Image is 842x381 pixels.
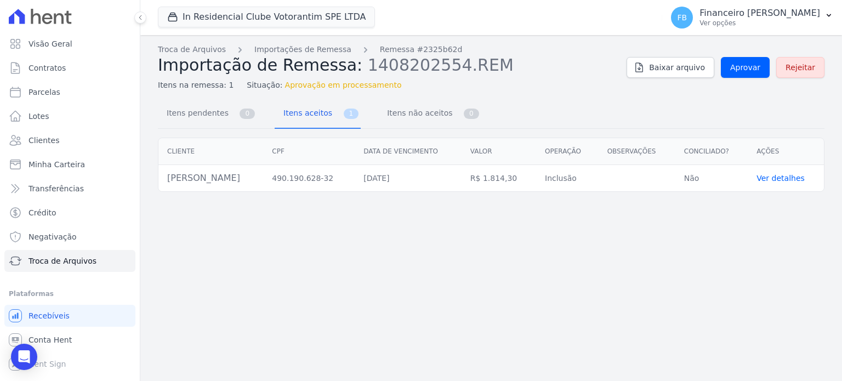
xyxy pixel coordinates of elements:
span: Transferências [29,183,84,194]
span: Crédito [29,207,56,218]
a: Troca de Arquivos [158,44,226,55]
span: Rejeitar [786,62,815,73]
span: Minha Carteira [29,159,85,170]
span: Baixar arquivo [649,62,705,73]
span: 1 [344,109,359,119]
th: CPF [263,138,355,165]
a: Importações de Remessa [254,44,351,55]
span: Conta Hent [29,334,72,345]
a: Parcelas [4,81,135,103]
span: Visão Geral [29,38,72,49]
span: 1408202554.REM [368,54,514,75]
span: Itens pendentes [160,102,231,124]
a: Clientes [4,129,135,151]
th: Cliente [158,138,263,165]
span: Recebíveis [29,310,70,321]
th: Data de vencimento [355,138,462,165]
td: Não [675,165,748,192]
a: Troca de Arquivos [4,250,135,272]
a: Conta Hent [4,329,135,351]
a: Itens pendentes 0 [158,100,257,129]
td: [DATE] [355,165,462,192]
th: Observações [599,138,675,165]
th: Operação [536,138,599,165]
span: Clientes [29,135,59,146]
a: Ver detalhes [756,174,805,183]
a: Aprovar [721,57,770,78]
th: Ações [748,138,824,165]
span: Troca de Arquivos [29,255,96,266]
a: Contratos [4,57,135,79]
a: Minha Carteira [4,153,135,175]
td: R$ 1.814,30 [462,165,536,192]
a: Recebíveis [4,305,135,327]
span: Itens na remessa: 1 [158,79,234,91]
span: Aprovar [730,62,760,73]
span: 0 [240,109,255,119]
span: Negativação [29,231,77,242]
a: Visão Geral [4,33,135,55]
p: Financeiro [PERSON_NAME] [699,8,820,19]
button: In Residencial Clube Votorantim SPE LTDA [158,7,375,27]
span: Lotes [29,111,49,122]
a: Itens não aceitos 0 [378,100,481,129]
a: Crédito [4,202,135,224]
div: Open Intercom Messenger [11,344,37,370]
span: Parcelas [29,87,60,98]
th: Conciliado? [675,138,748,165]
a: Baixar arquivo [627,57,714,78]
div: Plataformas [9,287,131,300]
span: Itens aceitos [277,102,334,124]
th: Valor [462,138,536,165]
a: Rejeitar [776,57,824,78]
span: Situação: [247,79,282,91]
td: [PERSON_NAME] [158,165,263,192]
button: FB Financeiro [PERSON_NAME] Ver opções [662,2,842,33]
span: Contratos [29,62,66,73]
span: Itens não aceitos [380,102,454,124]
a: Remessa #2325b62d [380,44,463,55]
nav: Breadcrumb [158,44,618,55]
a: Itens aceitos 1 [275,100,361,129]
span: Importação de Remessa: [158,55,362,75]
span: 0 [464,109,479,119]
p: Ver opções [699,19,820,27]
span: Aprovação em processamento [285,79,402,91]
td: 490.190.628-32 [263,165,355,192]
a: Negativação [4,226,135,248]
a: Transferências [4,178,135,200]
td: Inclusão [536,165,599,192]
a: Lotes [4,105,135,127]
span: FB [677,14,687,21]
